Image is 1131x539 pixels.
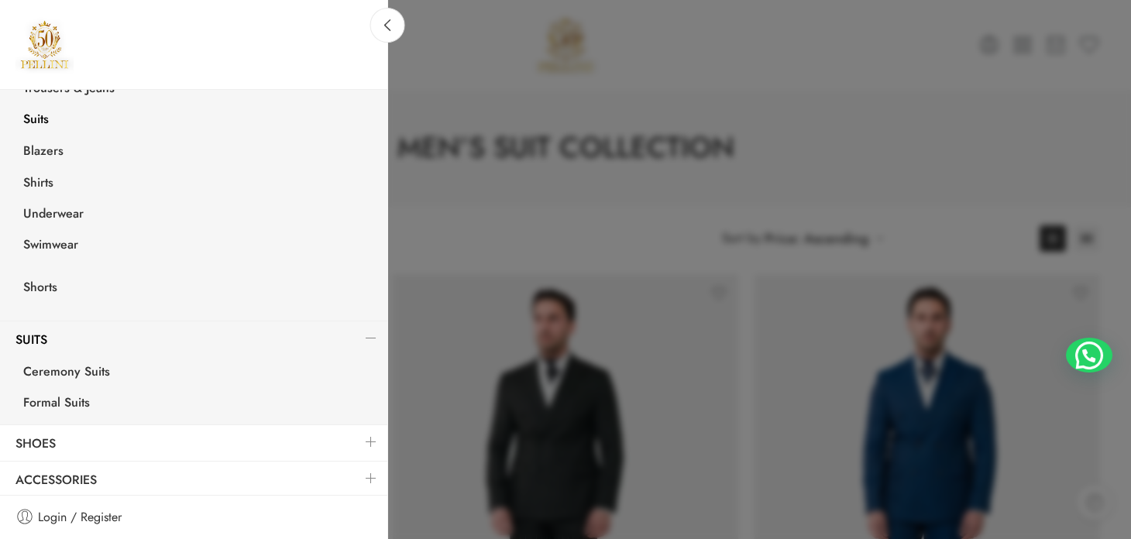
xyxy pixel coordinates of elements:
[15,507,372,527] a: Login / Register
[23,235,78,255] span: Swimwear
[8,231,387,263] a: Swimwear
[8,200,387,232] a: Underwear
[8,389,387,421] a: Formal Suits
[8,105,387,137] a: Suits
[38,507,122,527] span: Login / Register
[15,15,74,74] a: Pellini -
[8,358,387,390] a: Ceremony Suits
[8,137,387,169] a: Blazers
[8,74,387,106] a: Trousers & Jeans
[15,15,74,74] img: Pellini
[8,225,387,237] a: <a href="https://pellini-collection.com/men-shop/menswear/swimwear/"><span>Swimwear</span></a>
[8,273,387,305] a: Shorts
[8,169,387,201] a: Shirts
[8,262,387,273] a: <a href="https://pellini-collection.com/men-shop/menswear/short/">Shorts</a>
